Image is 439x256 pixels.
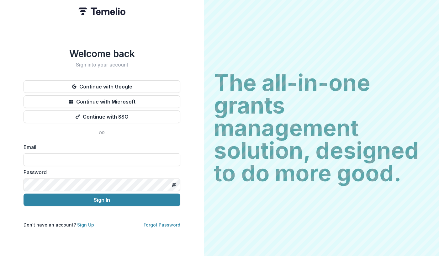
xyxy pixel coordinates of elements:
[169,180,179,190] button: Toggle password visibility
[24,221,94,228] p: Don't have an account?
[24,80,180,93] button: Continue with Google
[24,143,177,151] label: Email
[77,222,94,227] a: Sign Up
[24,62,180,68] h2: Sign into your account
[144,222,180,227] a: Forgot Password
[24,48,180,59] h1: Welcome back
[24,194,180,206] button: Sign In
[24,168,177,176] label: Password
[24,110,180,123] button: Continue with SSO
[78,8,125,15] img: Temelio
[24,95,180,108] button: Continue with Microsoft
